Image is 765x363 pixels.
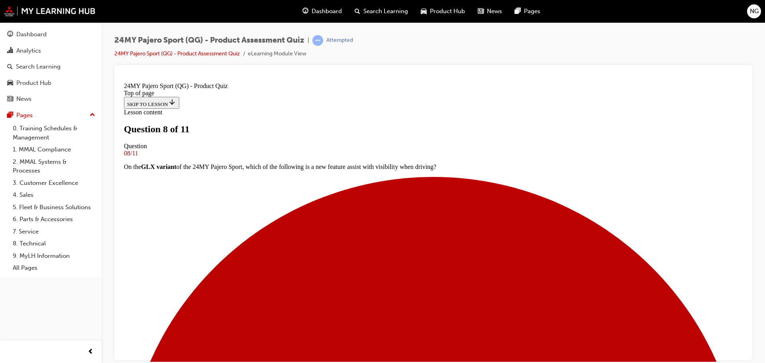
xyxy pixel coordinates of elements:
[430,7,465,16] span: Product Hub
[114,36,304,45] span: 24MY Pajero Sport (QG) - Product Assessment Quiz
[10,237,98,250] a: 8. Technical
[3,92,98,106] a: News
[10,122,98,143] a: 0. Training Schedules & Management
[16,46,41,55] div: Analytics
[3,63,622,71] div: Question
[10,250,98,262] a: 9. MyLH Information
[6,22,55,28] span: SKIP TO LESSON
[10,189,98,201] a: 4. Sales
[508,3,547,20] a: pages-iconPages
[302,6,308,16] span: guage-icon
[355,6,360,16] span: search-icon
[7,31,13,38] span: guage-icon
[363,7,408,16] span: Search Learning
[4,6,96,16] img: mmal
[524,7,540,16] span: Pages
[326,37,353,44] div: Attempted
[3,45,622,55] h1: Question 8 of 11
[312,35,323,46] span: learningRecordVerb_ATTEMPT-icon
[3,84,622,91] p: On the of the 24MY Pajero Sport, which of the following is a new feature assist with visibility w...
[10,143,98,156] a: 1. MMAL Compliance
[16,30,47,39] div: Dashboard
[487,7,502,16] span: News
[16,62,61,71] div: Search Learning
[3,27,98,42] a: Dashboard
[7,63,13,71] span: search-icon
[3,43,98,58] a: Analytics
[750,7,759,16] span: NG
[3,18,59,29] button: SKIP TO LESSON
[16,94,31,104] div: News
[3,76,98,90] a: Product Hub
[3,108,98,123] button: Pages
[10,201,98,214] a: 5. Fleet & Business Solutions
[478,6,484,16] span: news-icon
[7,112,13,119] span: pages-icon
[248,49,306,59] li: eLearning Module View
[7,96,13,103] span: news-icon
[7,80,13,87] span: car-icon
[90,110,95,120] span: up-icon
[348,3,414,20] a: search-iconSearch Learning
[7,47,13,55] span: chart-icon
[3,29,41,36] span: Lesson content
[421,6,427,16] span: car-icon
[10,213,98,226] a: 6. Parts & Accessories
[3,71,622,78] div: 08/11
[312,7,342,16] span: Dashboard
[414,3,471,20] a: car-iconProduct Hub
[308,36,309,45] span: |
[747,4,761,18] button: NG
[471,3,508,20] a: news-iconNews
[10,156,98,177] a: 2. MMAL Systems & Processes
[3,3,622,10] div: 24MY Pajero Sport (QG) - Product Quiz
[10,262,98,274] a: All Pages
[88,347,94,357] span: prev-icon
[20,84,55,91] strong: GLX variant
[3,59,98,74] a: Search Learning
[114,50,240,57] a: 24MY Pajero Sport (QG) - Product Assessment Quiz
[3,26,98,108] button: DashboardAnalyticsSearch LearningProduct HubNews
[10,177,98,189] a: 3. Customer Excellence
[10,226,98,238] a: 7. Service
[16,78,51,88] div: Product Hub
[515,6,521,16] span: pages-icon
[296,3,348,20] a: guage-iconDashboard
[16,111,33,120] div: Pages
[3,10,622,18] div: Top of page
